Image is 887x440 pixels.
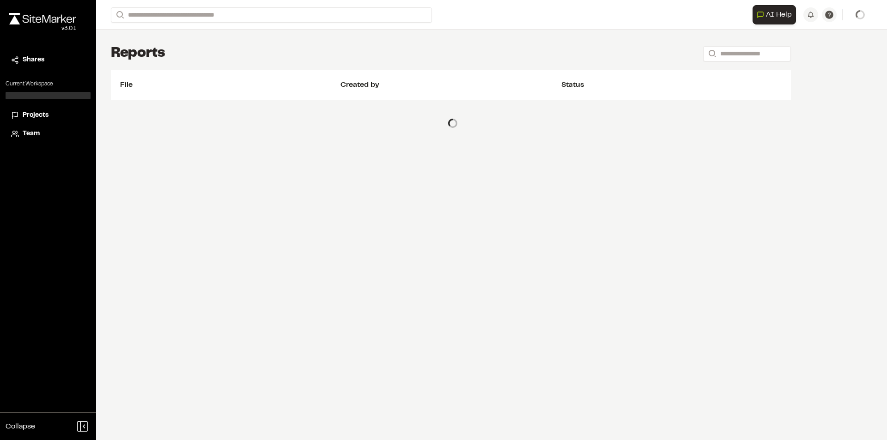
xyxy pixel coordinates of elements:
[6,80,91,88] p: Current Workspace
[9,13,76,24] img: rebrand.png
[6,421,35,432] span: Collapse
[23,129,40,139] span: Team
[11,110,85,121] a: Projects
[111,44,165,63] h1: Reports
[120,79,340,90] div: File
[11,129,85,139] a: Team
[703,46,720,61] button: Search
[766,9,792,20] span: AI Help
[111,7,128,23] button: Search
[753,5,796,24] button: Open AI Assistant
[11,55,85,65] a: Shares
[23,110,49,121] span: Projects
[753,5,800,24] div: Open AI Assistant
[23,55,44,65] span: Shares
[561,79,782,90] div: Status
[9,24,76,33] div: Oh geez...please don't...
[340,79,561,90] div: Created by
